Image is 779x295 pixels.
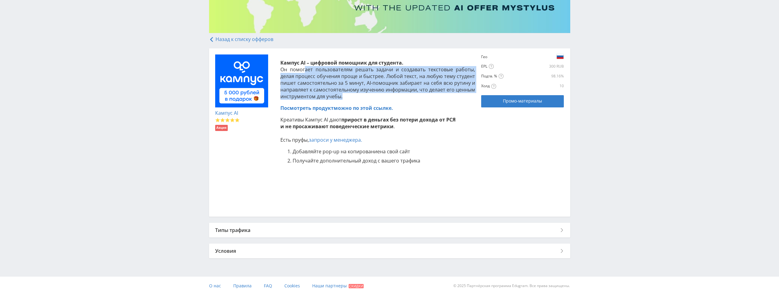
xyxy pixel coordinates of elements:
[392,277,570,295] div: © 2025 Партнёрская программа Edugram. Все права защищены.
[264,283,272,289] span: FAQ
[293,148,380,155] span: Добавляйте pop-up на копирование
[481,84,536,89] div: Холд
[284,277,300,295] a: Cookies
[280,59,475,100] p: Он помогает пользователям решать задачи и создавать текстовые работы, делая процесс обучения прощ...
[380,148,410,155] span: на свой сайт
[215,54,268,108] img: 61b0a20f679e4abdf8b58b6a20f298fd.png
[503,99,542,103] span: Промо-материалы
[209,36,273,43] a: Назад к списку офферов
[215,125,228,131] li: Акция
[215,110,238,116] a: Кампус AI
[502,64,564,69] div: 300 RUB
[233,277,252,295] a: Правила
[349,284,364,288] span: Скидки
[481,74,536,79] div: Подтв. %
[481,64,501,69] div: EPL
[264,277,272,295] a: FAQ
[209,244,570,258] div: Условия
[280,59,403,66] strong: Кампус AI – цифровой помощник для студента.
[280,116,456,130] strong: прирост в деньгах без потери дохода от РСЯ и не просаживают поведенческие метрики
[537,74,564,79] div: 98.16%
[284,283,300,289] span: Cookies
[309,136,362,143] a: запроси у менеджера.
[312,283,347,289] span: Наши партнеры
[481,95,564,107] a: Промо-материалы
[280,105,393,111] a: Посмотреть продуктможно по этой ссылке.
[209,283,221,289] span: О нас
[312,277,364,295] a: Наши партнеры Скидки
[280,105,334,111] span: Посмотреть продукт
[233,283,252,289] span: Правила
[209,277,221,295] a: О нас
[556,53,564,60] img: e19fcd9231212a64c934454d68839819.png
[481,54,501,59] div: Гео
[537,84,564,88] div: 10
[280,116,475,143] p: Креативы Кампус AI дают . Есть пруфы,
[209,223,570,237] div: Типы трафика
[293,157,420,164] span: Получайте дополнительный доход с вашего трафика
